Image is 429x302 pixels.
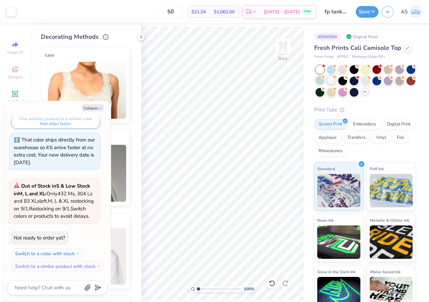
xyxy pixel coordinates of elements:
span: 100 % [244,286,254,292]
span: Fresh Prints [314,54,334,60]
span: AS [401,8,408,16]
div: Embroidery [349,119,380,129]
button: Collapse [82,104,104,111]
div: # 506059A [314,32,341,41]
span: Fresh Prints Cali Camisole Top [314,44,401,52]
span: Puff Ink [370,165,384,172]
img: Alexa Spagna [409,5,422,18]
span: Metallic & Glitter Ink [370,217,409,224]
span: $1,062.00 [214,8,235,15]
span: Add Text [7,99,23,104]
span: Glow in the Dark Ink [317,268,355,275]
span: $21.24 [191,8,206,15]
span: Minimum Order: 50 + [352,54,385,60]
strong: Out of Stock in S [21,183,61,189]
strong: & Low Stock in M, L and XL : [14,183,90,197]
div: That color ships directly from our warehouse so it’ll arrive faster at no extra cost. Your new de... [14,136,95,166]
img: Back [276,39,290,52]
button: Switch to a color with stock [11,248,84,259]
div: Foil [393,133,408,143]
div: Print Type [314,106,416,114]
button: Find another product in a similar color that ships faster [11,114,100,129]
div: Lace [45,51,126,59]
img: Puff Ink [370,174,413,207]
span: Neon Ink [317,217,334,224]
a: AS [401,5,422,18]
div: Rhinestones [314,146,347,156]
div: Applique [314,133,341,143]
span: Image AI [7,49,23,55]
div: Vinyl [372,133,391,143]
img: Standard [317,174,360,207]
span: Standard [317,165,335,172]
img: Metallic & Glitter Ink [370,225,413,259]
input: Untitled Design [320,5,352,18]
button: Switch to a similar product with stock [11,261,104,272]
span: Water based Ink [370,268,401,275]
span: FREE [304,9,311,14]
span: Only 432 Ms, 304 Ls and 83 XLs left. M, L & XL restocking on 9/1. Restocking on 9/1. Switch color... [14,183,94,219]
span: # FP52 [337,54,349,60]
span: [DATE] - [DATE] [264,8,300,15]
span: Designs [8,74,22,80]
img: Neon Ink [317,225,360,259]
button: Save [356,6,378,18]
div: Not ready to order yet? [14,234,65,241]
div: Decorating Methods [41,32,131,41]
div: Screen Print [314,119,347,129]
img: Lace [45,62,126,119]
div: Original Proof [344,32,382,41]
img: Switch to a similar product with stock [97,264,101,268]
img: Switch to a color with stock [76,251,80,256]
div: Back [279,56,287,62]
input: – – [158,6,184,18]
div: Digital Print [382,119,415,129]
div: Transfers [343,133,370,143]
